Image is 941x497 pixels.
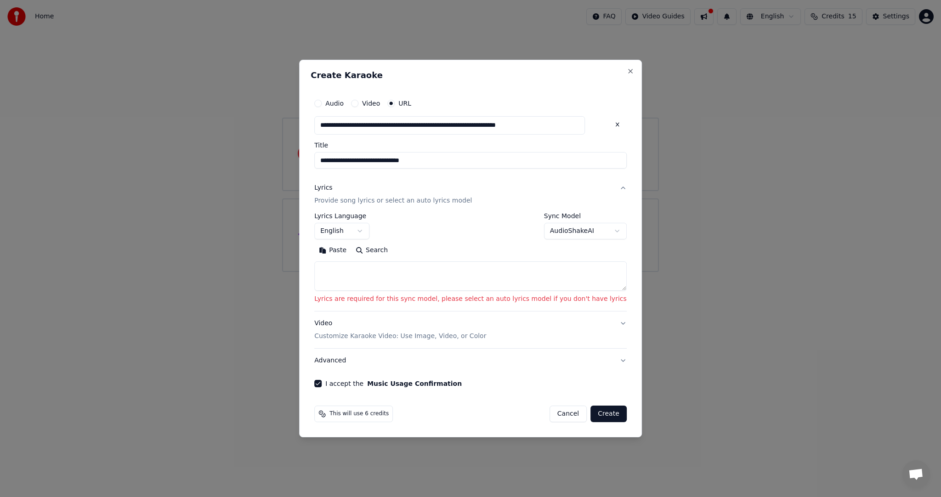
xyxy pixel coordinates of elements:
div: LyricsProvide song lyrics or select an auto lyrics model [314,213,627,311]
button: I accept the [367,380,462,387]
button: Cancel [550,406,587,422]
button: VideoCustomize Karaoke Video: Use Image, Video, or Color [314,311,627,348]
p: Customize Karaoke Video: Use Image, Video, or Color [314,332,486,341]
div: Lyrics [314,183,332,192]
label: Title [314,142,627,148]
p: Provide song lyrics or select an auto lyrics model [314,196,472,205]
button: Paste [314,243,351,258]
label: Lyrics Language [314,213,369,219]
label: Audio [325,100,344,107]
label: Sync Model [544,213,627,219]
p: Lyrics are required for this sync model, please select an auto lyrics model if you don't have lyrics [314,294,627,304]
label: Video [362,100,380,107]
div: Video [314,319,486,341]
button: LyricsProvide song lyrics or select an auto lyrics model [314,176,627,213]
button: Search [351,243,392,258]
label: URL [398,100,411,107]
button: Create [590,406,627,422]
label: I accept the [325,380,462,387]
button: Advanced [314,349,627,373]
h2: Create Karaoke [311,71,630,79]
span: This will use 6 credits [329,410,389,418]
